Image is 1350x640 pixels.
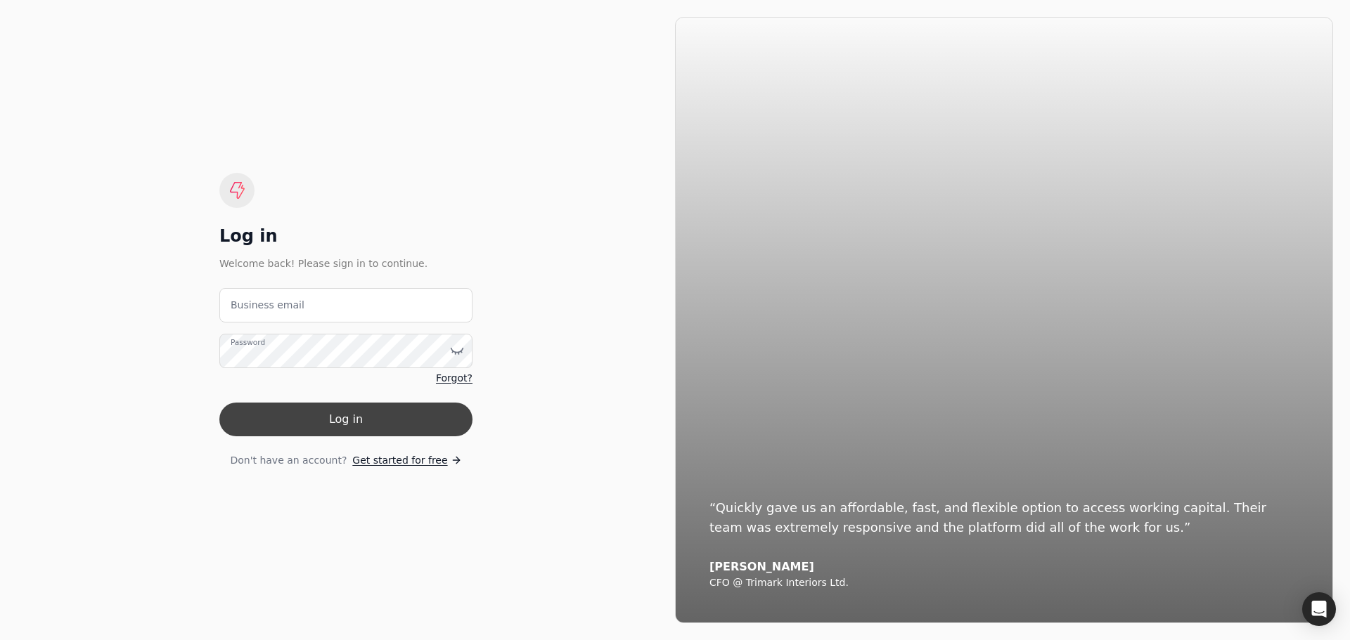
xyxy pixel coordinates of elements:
[231,337,265,348] label: Password
[219,225,472,247] div: Log in
[709,498,1299,537] div: “Quickly gave us an affordable, fast, and flexible option to access working capital. Their team w...
[709,577,1299,589] div: CFO @ Trimark Interiors Ltd.
[352,453,461,468] a: Get started for free
[219,403,472,436] button: Log in
[709,560,1299,574] div: [PERSON_NAME]
[219,256,472,271] div: Welcome back! Please sign in to continue.
[436,371,472,386] a: Forgot?
[231,298,304,313] label: Business email
[1302,592,1336,626] div: Open Intercom Messenger
[352,453,447,468] span: Get started for free
[230,453,347,468] span: Don't have an account?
